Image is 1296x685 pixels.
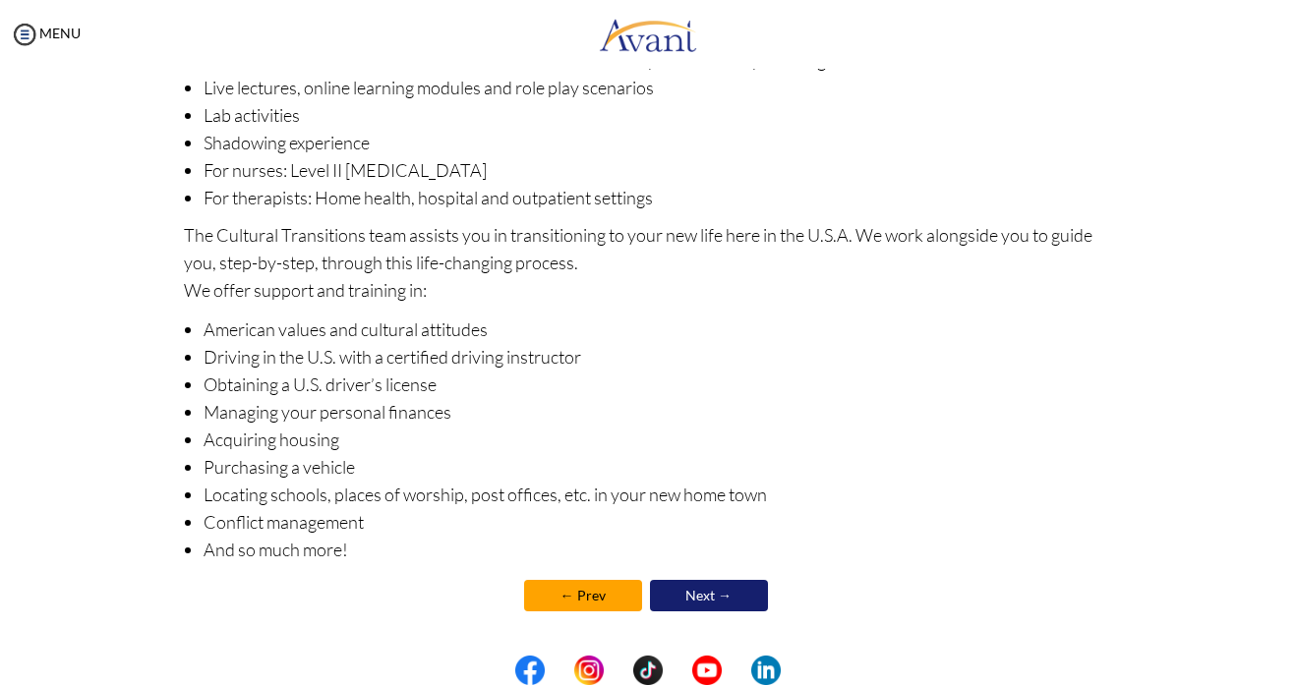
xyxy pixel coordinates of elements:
li: Purchasing a vehicle [204,453,1113,481]
li: Driving in the U.S. with a certified driving instructor [204,343,1113,371]
li: For therapists: Home health, hospital and outpatient settings [204,184,1113,211]
img: yt.png [692,656,722,685]
a: MENU [10,25,81,41]
img: blank.png [545,656,574,685]
li: Locating schools, places of worship, post offices, etc. in your new home town [204,481,1113,508]
a: ← Prev [524,580,642,611]
img: tt.png [633,656,663,685]
li: For nurses: Level II [MEDICAL_DATA] [204,156,1113,184]
img: blank.png [722,656,751,685]
img: fb.png [515,656,545,685]
li: Conflict management [204,508,1113,536]
img: blank.png [604,656,633,685]
img: blank.png [663,656,692,685]
p: The Cultural Transitions team assists you in transitioning to your new life here in the U.S.A. We... [184,221,1113,304]
li: Managing your personal finances [204,398,1113,426]
img: in.png [574,656,604,685]
li: Shadowing experience [204,129,1113,156]
li: Obtaining a U.S. driver’s license [204,371,1113,398]
li: Acquiring housing [204,426,1113,453]
li: Lab activities [204,101,1113,129]
a: Next → [650,580,768,611]
li: American values and cultural attitudes [204,315,1113,343]
li: And so much more! [204,536,1113,563]
img: li.png [751,656,781,685]
li: Live lectures, online learning modules and role play scenarios [204,74,1113,101]
img: logo.png [599,5,697,64]
img: icon-menu.png [10,20,39,49]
